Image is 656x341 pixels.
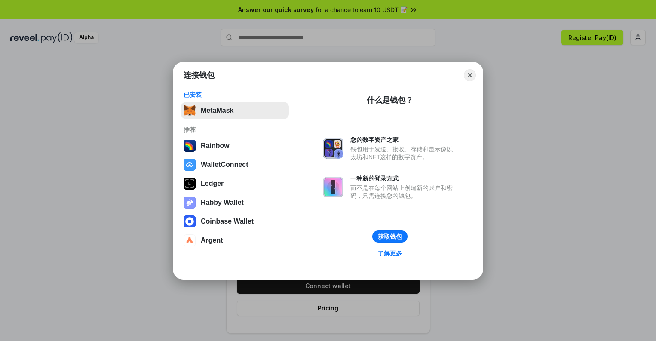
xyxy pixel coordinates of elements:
div: 获取钱包 [378,233,402,240]
div: Ledger [201,180,224,187]
div: 已安装 [184,91,286,98]
button: Ledger [181,175,289,192]
img: svg+xml,%3Csvg%20xmlns%3D%22http%3A%2F%2Fwww.w3.org%2F2000%2Fsvg%22%20fill%3D%22none%22%20viewBox... [323,177,343,197]
button: Rainbow [181,137,289,154]
img: svg+xml,%3Csvg%20width%3D%2228%22%20height%3D%2228%22%20viewBox%3D%220%200%2028%2028%22%20fill%3D... [184,159,196,171]
button: Coinbase Wallet [181,213,289,230]
button: WalletConnect [181,156,289,173]
button: Close [464,69,476,81]
button: Rabby Wallet [181,194,289,211]
img: svg+xml,%3Csvg%20xmlns%3D%22http%3A%2F%2Fwww.w3.org%2F2000%2Fsvg%22%20fill%3D%22none%22%20viewBox... [184,197,196,209]
div: 一种新的登录方式 [350,175,457,182]
div: Coinbase Wallet [201,218,254,225]
button: MetaMask [181,102,289,119]
div: 什么是钱包？ [367,95,413,105]
div: 钱包用于发送、接收、存储和显示像以太坊和NFT这样的数字资产。 [350,145,457,161]
img: svg+xml,%3Csvg%20xmlns%3D%22http%3A%2F%2Fwww.w3.org%2F2000%2Fsvg%22%20fill%3D%22none%22%20viewBox... [323,138,343,159]
button: Argent [181,232,289,249]
div: 了解更多 [378,249,402,257]
div: MetaMask [201,107,233,114]
div: 而不是在每个网站上创建新的账户和密码，只需连接您的钱包。 [350,184,457,200]
div: Argent [201,237,223,244]
h1: 连接钱包 [184,70,215,80]
div: WalletConnect [201,161,248,169]
img: svg+xml,%3Csvg%20width%3D%22120%22%20height%3D%22120%22%20viewBox%3D%220%200%20120%20120%22%20fil... [184,140,196,152]
div: 您的数字资产之家 [350,136,457,144]
button: 获取钱包 [372,230,408,243]
div: Rainbow [201,142,230,150]
img: svg+xml,%3Csvg%20fill%3D%22none%22%20height%3D%2233%22%20viewBox%3D%220%200%2035%2033%22%20width%... [184,104,196,117]
img: svg+xml,%3Csvg%20width%3D%2228%22%20height%3D%2228%22%20viewBox%3D%220%200%2028%2028%22%20fill%3D... [184,215,196,227]
a: 了解更多 [373,248,407,259]
img: svg+xml,%3Csvg%20width%3D%2228%22%20height%3D%2228%22%20viewBox%3D%220%200%2028%2028%22%20fill%3D... [184,234,196,246]
img: svg+xml,%3Csvg%20xmlns%3D%22http%3A%2F%2Fwww.w3.org%2F2000%2Fsvg%22%20width%3D%2228%22%20height%3... [184,178,196,190]
div: 推荐 [184,126,286,134]
div: Rabby Wallet [201,199,244,206]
